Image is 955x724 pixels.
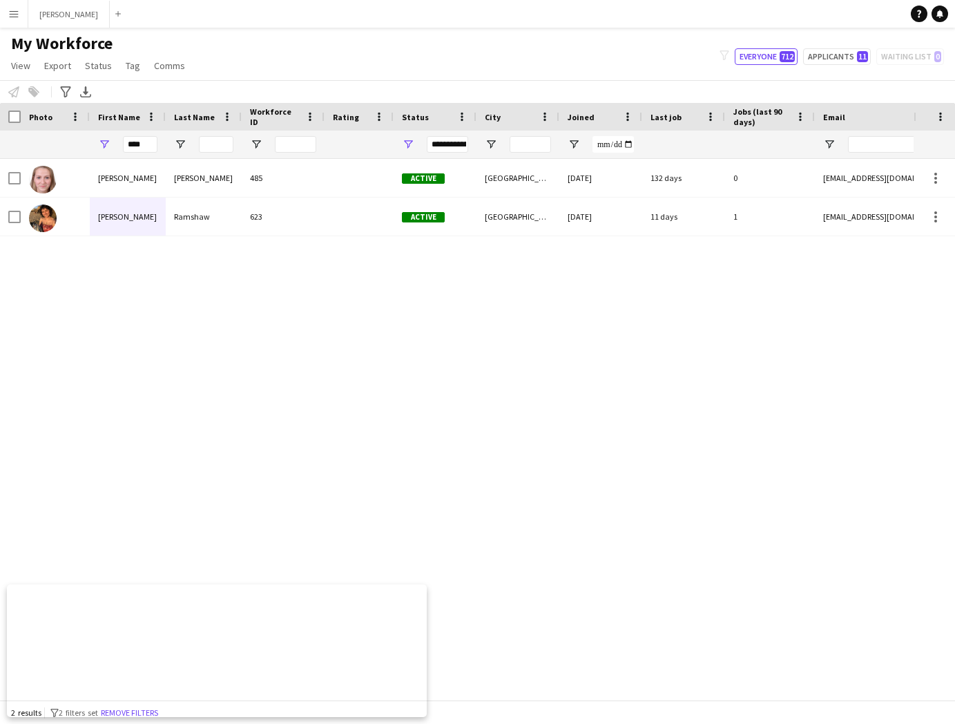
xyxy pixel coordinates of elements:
button: Open Filter Menu [98,138,110,151]
span: Status [85,59,112,72]
span: Comms [154,59,185,72]
span: 11 [857,51,868,62]
div: [PERSON_NAME] [90,198,166,236]
span: Email [823,112,845,122]
div: 0 [725,159,815,197]
button: Everyone712 [735,48,798,65]
input: Joined Filter Input [592,136,634,153]
button: Open Filter Menu [568,138,580,151]
img: Katharine Naughton [29,166,57,193]
div: 11 days [642,198,725,236]
button: Applicants11 [803,48,871,65]
span: Last Name [174,112,215,122]
div: Ramshaw [166,198,242,236]
input: Workforce ID Filter Input [275,136,316,153]
div: [PERSON_NAME] [90,159,166,197]
button: Open Filter Menu [174,138,186,151]
span: My Workforce [11,33,113,54]
a: Tag [120,57,146,75]
input: Last Name Filter Input [199,136,233,153]
div: 132 days [642,159,725,197]
div: [GEOGRAPHIC_DATA] [476,198,559,236]
button: Open Filter Menu [402,138,414,151]
span: Tag [126,59,140,72]
span: First Name [98,112,140,122]
button: Open Filter Menu [823,138,836,151]
span: Active [402,212,445,222]
div: 1 [725,198,815,236]
span: View [11,59,30,72]
button: Open Filter Menu [250,138,262,151]
img: Katharine Ramshaw [29,204,57,232]
a: Export [39,57,77,75]
div: [PERSON_NAME] [166,159,242,197]
span: City [485,112,501,122]
span: Workforce ID [250,106,300,127]
app-action-btn: Export XLSX [77,84,94,100]
span: Jobs (last 90 days) [733,106,790,127]
input: First Name Filter Input [123,136,157,153]
a: View [6,57,36,75]
button: Open Filter Menu [485,138,497,151]
span: Photo [29,112,52,122]
div: [GEOGRAPHIC_DATA] [476,159,559,197]
span: 712 [780,51,795,62]
app-action-btn: Advanced filters [57,84,74,100]
a: Comms [148,57,191,75]
a: Status [79,57,117,75]
button: [PERSON_NAME] [28,1,110,28]
div: 485 [242,159,325,197]
span: Joined [568,112,595,122]
div: [DATE] [559,198,642,236]
span: Status [402,112,429,122]
span: Active [402,173,445,184]
iframe: Popup CTA [7,584,427,717]
input: City Filter Input [510,136,551,153]
span: Export [44,59,71,72]
span: Rating [333,112,359,122]
span: Last job [650,112,682,122]
div: 623 [242,198,325,236]
div: [DATE] [559,159,642,197]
